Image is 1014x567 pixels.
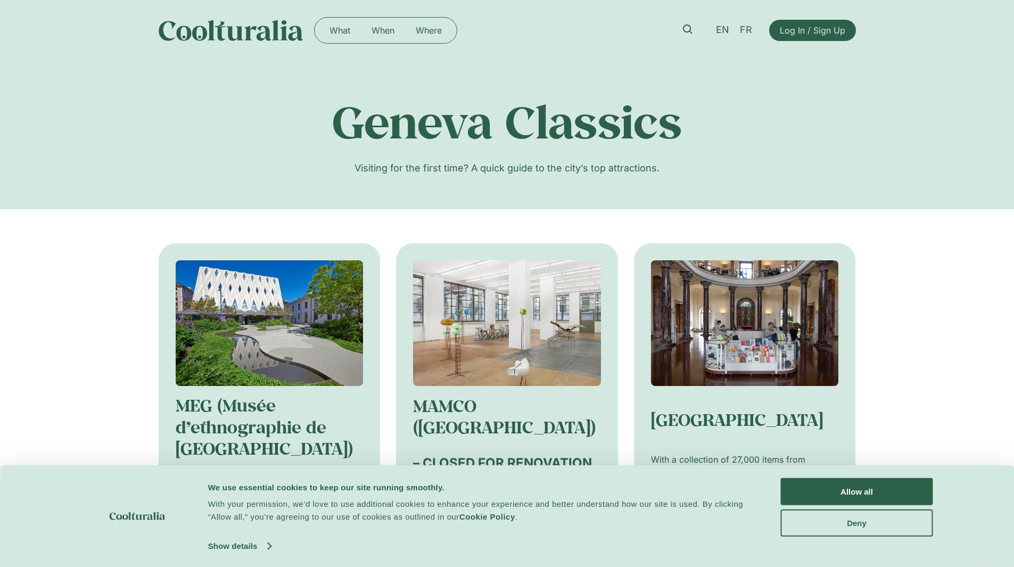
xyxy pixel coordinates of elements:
[109,512,165,520] img: logo
[413,457,601,482] h2: – CLOSED FOR RENOVATION –
[405,22,452,39] a: Where
[361,22,405,39] a: When
[651,453,839,491] p: With a collection of 27,000 items from [GEOGRAPHIC_DATA], [GEOGRAPHIC_DATA] and [GEOGRAPHIC_DATA]...
[781,509,933,536] button: Deny
[781,478,933,505] button: Allow all
[651,408,823,431] a: [GEOGRAPHIC_DATA]
[769,20,856,41] a: Log In / Sign Up
[159,95,856,148] h2: Geneva Classics
[176,394,353,459] a: MEG (Musée d’ethnographie de [GEOGRAPHIC_DATA])
[319,22,452,39] nav: Menu
[319,22,361,39] a: What
[711,22,735,38] a: EN
[459,512,515,521] a: Cookie Policy
[740,24,752,36] span: FR
[208,538,271,554] a: Show details
[208,499,744,521] span: With your permission, we’d love to use additional cookies to enhance your experience and better u...
[413,395,596,438] a: MAMCO ([GEOGRAPHIC_DATA])
[159,161,856,175] p: Visiting for the first time? A quick guide to the city’s top attractions.
[780,24,845,37] span: Log In / Sign Up
[716,24,729,36] span: EN
[515,512,518,521] span: .
[208,481,757,494] div: We use essential cookies to keep our site running smoothly.
[735,22,757,38] a: FR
